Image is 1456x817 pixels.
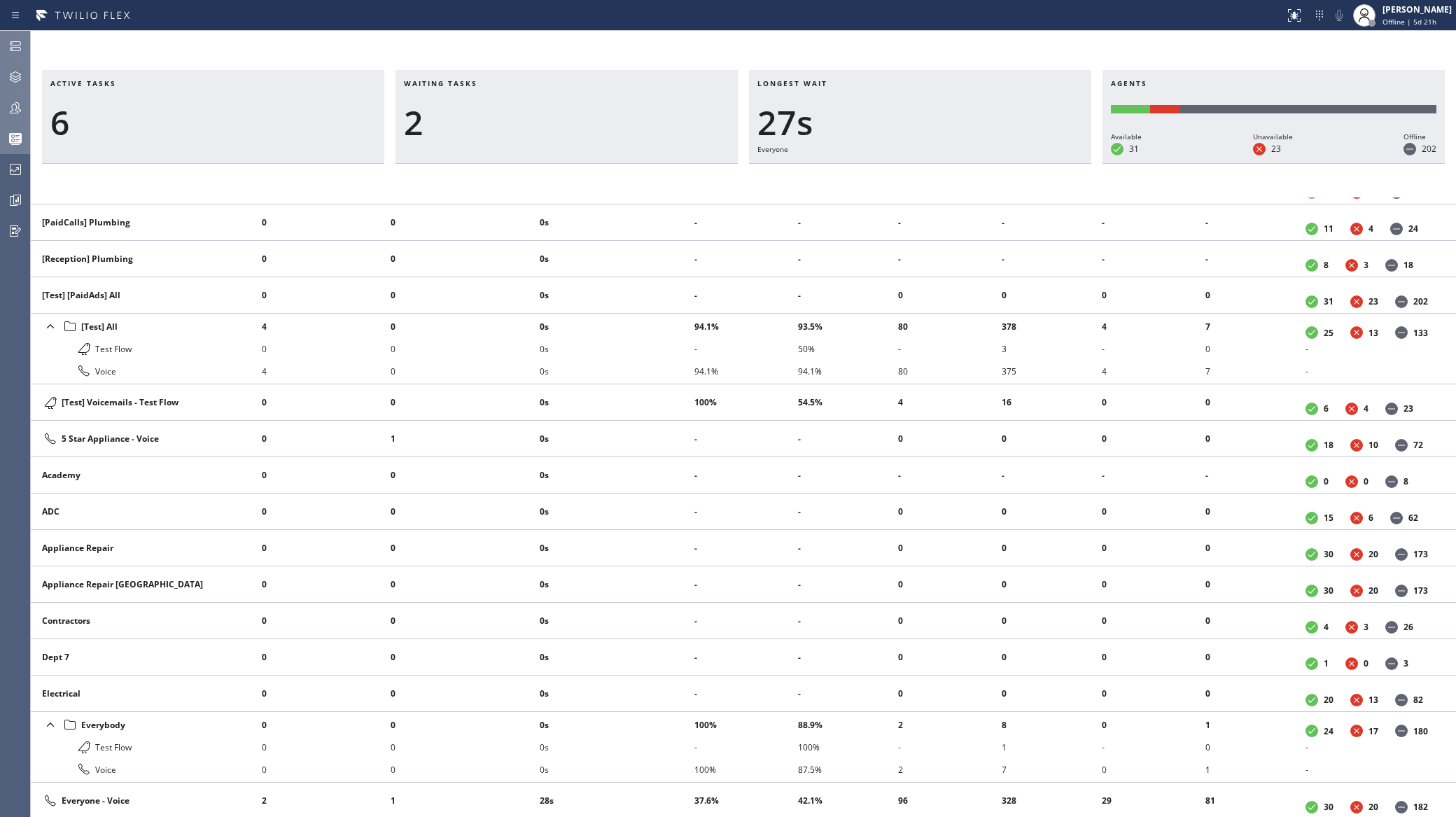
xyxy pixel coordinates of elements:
[1350,295,1363,308] dt: Unavailable
[1413,694,1423,706] dd: 82
[798,428,898,450] li: -
[391,573,540,596] li: 0
[262,337,391,360] li: 0
[1324,295,1333,307] dd: 31
[391,646,540,669] li: 0
[1205,573,1305,596] li: 0
[391,758,540,781] li: 0
[898,337,1002,360] li: -
[391,428,540,450] li: 1
[1368,548,1378,560] dd: 20
[1413,725,1428,737] dd: 180
[1253,143,1266,155] dt: Unavailable
[694,248,798,270] li: -
[1395,326,1408,339] dt: Offline
[694,537,798,559] li: -
[391,391,540,414] li: 0
[1324,548,1333,560] dd: 30
[1102,428,1205,450] li: 0
[798,391,898,414] li: 54.5%
[1102,758,1205,781] li: 0
[1205,211,1305,234] li: -
[1324,223,1333,235] dd: 11
[42,469,251,481] div: Academy
[1368,223,1373,235] dd: 4
[1002,573,1102,596] li: 0
[1390,512,1403,524] dt: Offline
[1403,403,1413,414] dd: 23
[540,315,694,337] li: 0s
[757,78,827,88] span: Longest wait
[50,78,116,88] span: Active tasks
[898,211,1002,234] li: -
[1111,78,1147,88] span: Agents
[757,143,1083,155] div: Everyone
[1002,315,1102,337] li: 378
[1102,337,1205,360] li: -
[404,102,729,143] div: 2
[391,337,540,360] li: 0
[1345,403,1358,415] dt: Unavailable
[694,464,798,487] li: -
[1205,337,1305,360] li: 0
[898,573,1002,596] li: 0
[1111,105,1150,113] div: Available: 31
[42,216,251,228] div: [PaidCalls] Plumbing
[1002,248,1102,270] li: -
[42,578,251,590] div: Appliance Repair [GEOGRAPHIC_DATA]
[1413,548,1428,560] dd: 173
[898,391,1002,414] li: 4
[391,315,540,337] li: 0
[1179,105,1436,113] div: Offline: 202
[1205,537,1305,559] li: 0
[1305,736,1439,758] li: -
[262,284,391,307] li: 0
[898,713,1002,736] li: 2
[391,790,540,812] li: 1
[1324,621,1329,633] dd: 4
[1408,223,1418,235] dd: 24
[1403,130,1436,143] div: Offline
[1350,694,1363,706] dt: Unavailable
[798,573,898,596] li: -
[1002,464,1102,487] li: -
[42,615,251,627] div: Contractors
[1305,585,1318,597] dt: Available
[694,211,798,234] li: -
[391,464,540,487] li: 0
[798,315,898,337] li: 93.5%
[1395,548,1408,561] dt: Offline
[1205,284,1305,307] li: 0
[694,315,798,337] li: 94.1%
[1002,683,1102,705] li: 0
[262,360,391,382] li: 4
[798,248,898,270] li: -
[898,428,1002,450] li: 0
[42,761,251,778] div: Voice
[1305,439,1318,452] dt: Available
[1368,439,1378,451] dd: 10
[1205,248,1305,270] li: -
[1413,585,1428,596] dd: 173
[262,464,391,487] li: 0
[1205,683,1305,705] li: 0
[404,78,477,88] span: Waiting tasks
[1205,315,1305,337] li: 7
[1403,621,1413,633] dd: 26
[1408,512,1418,524] dd: 62
[694,646,798,669] li: -
[694,683,798,705] li: -
[42,687,251,699] div: Electrical
[540,501,694,523] li: 0s
[1111,143,1123,155] dt: Available
[262,736,391,758] li: 0
[262,758,391,781] li: 0
[694,736,798,758] li: -
[1102,610,1205,632] li: 0
[798,360,898,382] li: 94.1%
[1205,360,1305,382] li: 7
[540,537,694,559] li: 0s
[898,501,1002,523] li: 0
[262,315,391,337] li: 4
[1385,621,1398,634] dt: Offline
